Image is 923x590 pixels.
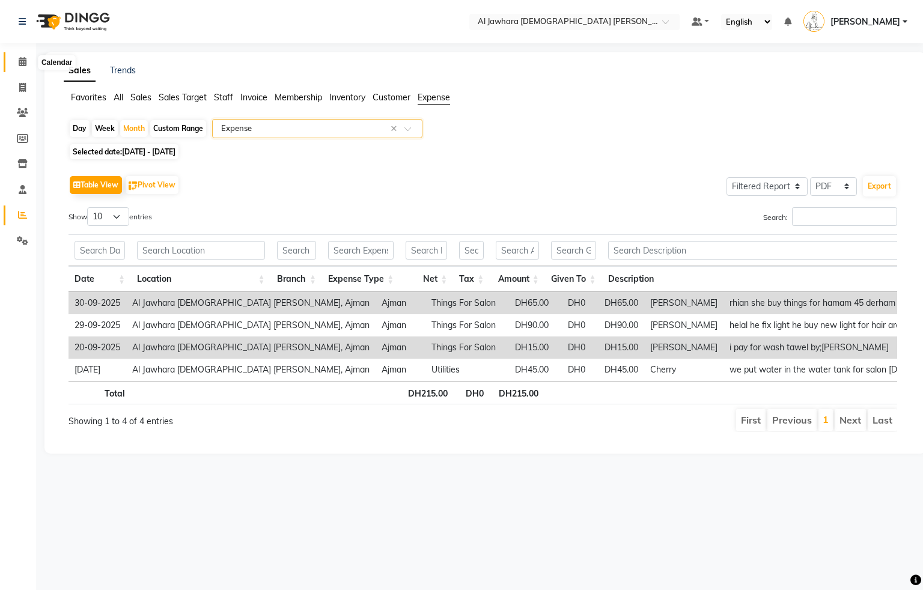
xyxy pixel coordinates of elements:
[69,314,126,336] td: 29-09-2025
[126,336,376,359] td: Al Jawhara [DEMOGRAPHIC_DATA] [PERSON_NAME], Ajman
[803,11,824,32] img: Jenny
[425,359,503,381] td: Utilities
[92,120,118,137] div: Week
[376,336,425,359] td: Ajman
[391,123,401,135] span: Clear all
[120,120,148,137] div: Month
[131,266,271,292] th: Location: activate to sort column ascending
[214,92,233,103] span: Staff
[38,55,75,70] div: Calendar
[69,266,131,292] th: Date: activate to sort column ascending
[763,207,897,226] label: Search:
[150,120,206,137] div: Custom Range
[275,92,322,103] span: Membership
[69,292,126,314] td: 30-09-2025
[376,359,425,381] td: Ajman
[644,336,723,359] td: [PERSON_NAME]
[496,241,538,260] input: Search Amount
[70,176,122,194] button: Table View
[591,359,644,381] td: DH45.00
[644,359,723,381] td: Cherry
[425,314,503,336] td: Things For Salon
[591,336,644,359] td: DH15.00
[137,241,265,260] input: Search Location
[110,65,136,76] a: Trends
[591,314,644,336] td: DH90.00
[545,266,602,292] th: Given To: activate to sort column ascending
[823,413,829,425] a: 1
[126,292,376,314] td: Al Jawhara [DEMOGRAPHIC_DATA] [PERSON_NAME], Ajman
[503,336,555,359] td: DH15.00
[555,292,591,314] td: DH0
[400,266,453,292] th: Net: activate to sort column ascending
[69,207,152,226] label: Show entries
[70,144,178,159] span: Selected date:
[114,92,123,103] span: All
[71,92,106,103] span: Favorites
[425,292,503,314] td: Things For Salon
[69,359,126,381] td: [DATE]
[425,336,503,359] td: Things For Salon
[503,292,555,314] td: DH65.00
[400,381,454,404] th: DH215.00
[644,292,723,314] td: [PERSON_NAME]
[376,292,425,314] td: Ajman
[159,92,207,103] span: Sales Target
[453,266,490,292] th: Tax: activate to sort column ascending
[792,207,897,226] input: Search:
[555,336,591,359] td: DH0
[126,359,376,381] td: Al Jawhara [DEMOGRAPHIC_DATA] [PERSON_NAME], Ajman
[329,92,365,103] span: Inventory
[373,92,410,103] span: Customer
[503,314,555,336] td: DH90.00
[863,176,896,196] button: Export
[406,241,447,260] input: Search Net
[126,176,178,194] button: Pivot View
[830,16,900,28] span: [PERSON_NAME]
[490,266,544,292] th: Amount: activate to sort column ascending
[87,207,129,226] select: Showentries
[376,314,425,336] td: Ajman
[70,120,90,137] div: Day
[418,92,450,103] span: Expense
[130,92,151,103] span: Sales
[503,359,555,381] td: DH45.00
[551,241,596,260] input: Search Given To
[328,241,394,260] input: Search Expense Type
[69,336,126,359] td: 20-09-2025
[240,92,267,103] span: Invoice
[277,241,316,260] input: Search Branch
[555,359,591,381] td: DH0
[69,408,403,428] div: Showing 1 to 4 of 4 entries
[69,381,131,404] th: Total
[454,381,490,404] th: DH0
[75,241,125,260] input: Search Date
[322,266,400,292] th: Expense Type: activate to sort column ascending
[555,314,591,336] td: DH0
[122,147,175,156] span: [DATE] - [DATE]
[271,266,322,292] th: Branch: activate to sort column ascending
[129,181,138,190] img: pivot.png
[459,241,484,260] input: Search Tax
[31,5,113,38] img: logo
[490,381,544,404] th: DH215.00
[591,292,644,314] td: DH65.00
[126,314,376,336] td: Al Jawhara [DEMOGRAPHIC_DATA] [PERSON_NAME], Ajman
[644,314,723,336] td: [PERSON_NAME]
